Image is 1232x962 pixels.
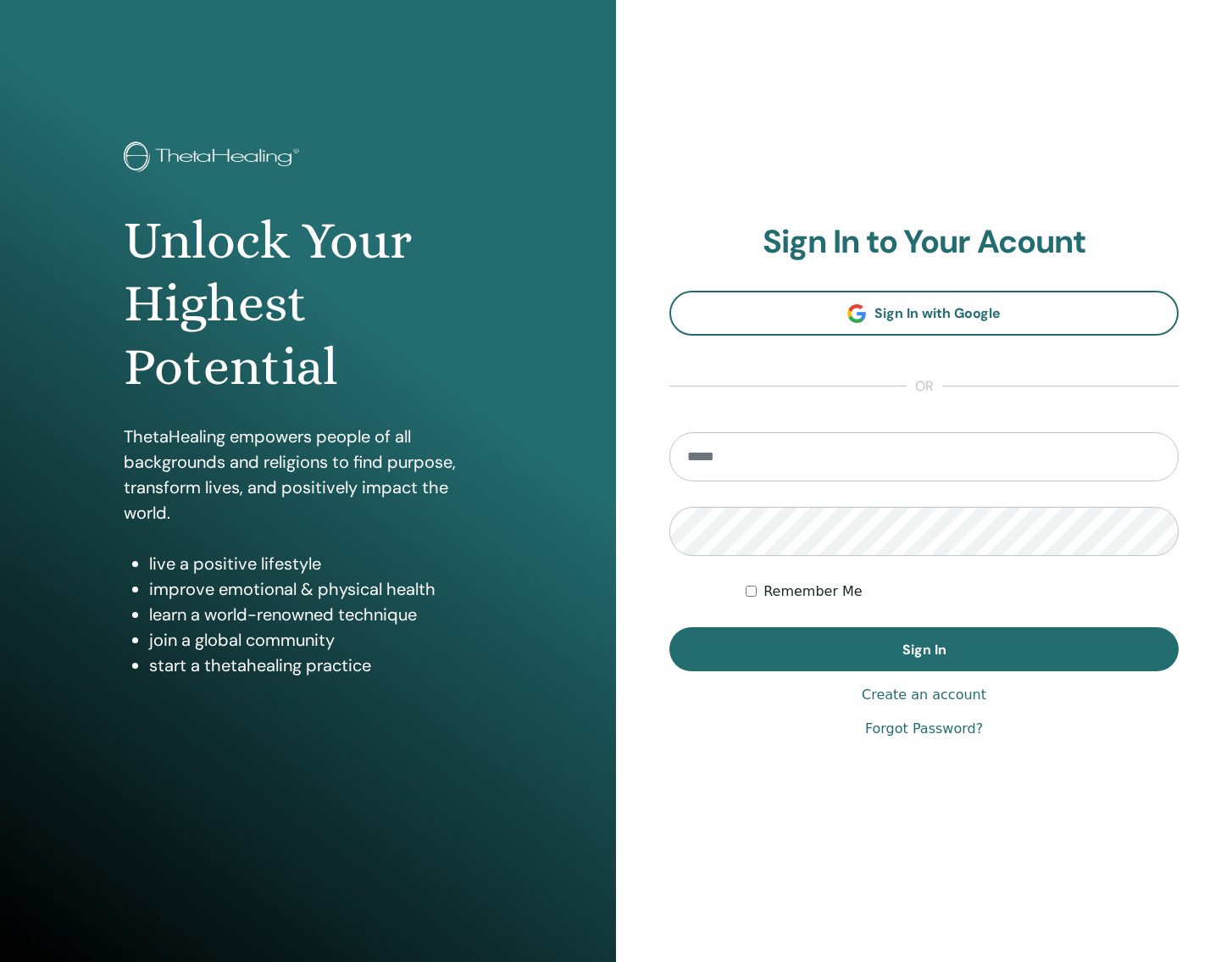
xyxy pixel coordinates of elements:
[763,581,863,602] label: Remember Me
[124,209,492,398] h1: Unlock Your Highest Potential
[669,291,1179,336] a: Sign In with Google
[865,719,983,739] a: Forgot Password?
[669,223,1179,262] h2: Sign In to Your Acount
[746,581,1179,602] div: Keep me authenticated indefinitely or until I manually logout
[149,627,492,653] li: join a global community
[669,627,1179,671] button: Sign In
[124,424,492,525] p: ThetaHealing empowers people of all backgrounds and religions to find purpose, transform lives, a...
[902,641,946,659] span: Sign In
[149,653,492,678] li: start a thetahealing practice
[907,376,942,397] span: or
[862,685,986,705] a: Create an account
[874,304,1001,322] span: Sign In with Google
[149,602,492,627] li: learn a world-renowned technique
[149,551,492,576] li: live a positive lifestyle
[149,576,492,602] li: improve emotional & physical health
